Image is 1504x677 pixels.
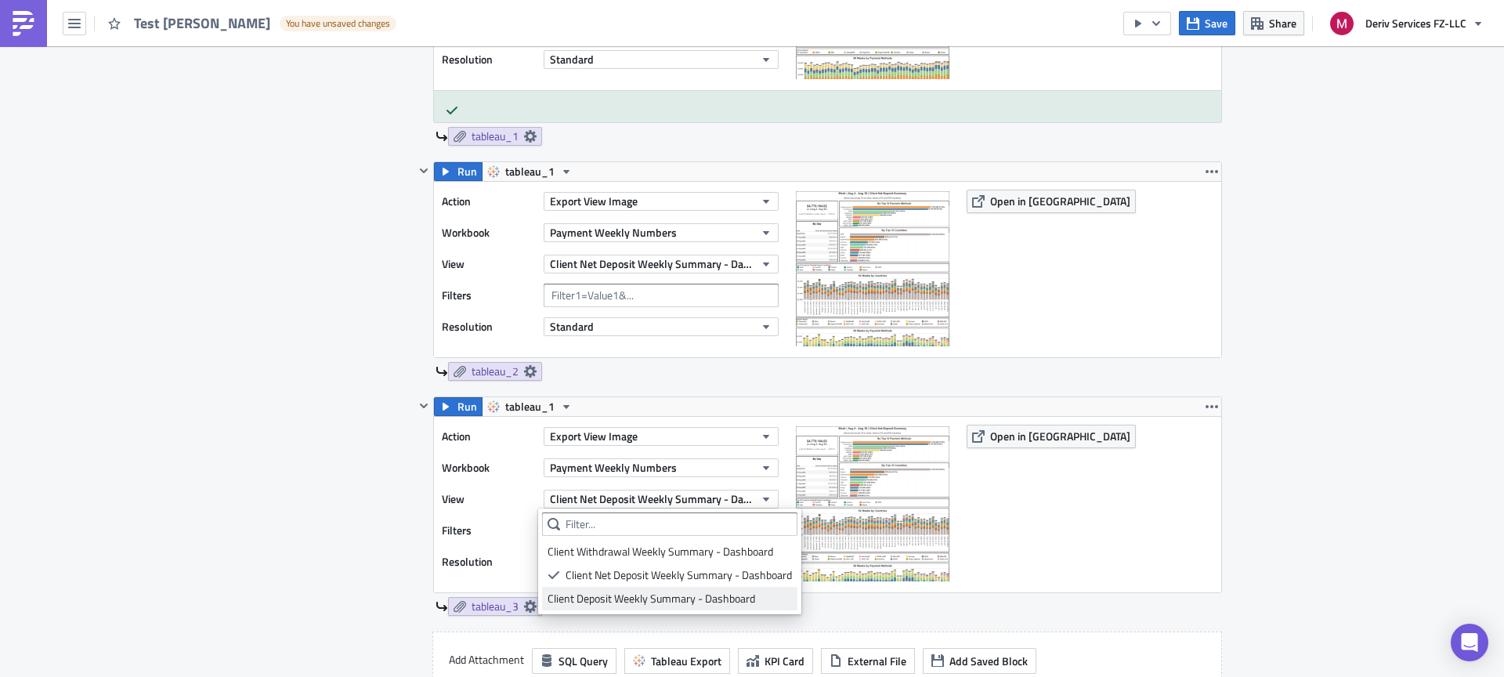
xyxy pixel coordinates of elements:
img: View Image [794,190,951,346]
span: Tableau Export [651,653,721,669]
button: SQL Query [532,648,616,674]
label: Add Attachment [449,648,524,672]
button: KPI Card [738,648,813,674]
body: Rich Text Area. Press ALT-0 for help. [6,6,748,19]
span: Export View Image [550,193,638,209]
button: Hide content [414,161,433,180]
span: Client Net Deposit Weekly Summary - Dashboard [550,491,754,507]
span: You have unsaved changes [286,17,390,30]
button: Run [434,162,483,181]
button: Standard [544,317,779,336]
label: Filters [442,284,536,307]
button: Save [1179,11,1235,35]
span: External File [848,653,906,669]
label: Action [442,425,536,448]
button: tableau_1 [482,397,578,416]
button: Payment Weekly Numbers [544,458,779,477]
img: View Image [794,425,951,581]
button: Open in [GEOGRAPHIC_DATA] [967,425,1136,448]
button: Client Net Deposit Weekly Summary - Dashboard [544,490,779,509]
div: Open Intercom Messenger [1451,624,1488,661]
button: Payment Weekly Numbers [544,223,779,242]
span: Add Saved Block [949,653,1028,669]
label: Resolution [442,48,536,71]
label: Workbook [442,221,536,244]
span: Payment Weekly Numbers [550,224,677,241]
button: Standard [544,50,779,69]
span: Standard [550,318,594,335]
label: Resolution [442,550,536,574]
img: Avatar [1329,10,1355,37]
label: View [442,487,536,511]
span: tableau_3 [472,599,519,614]
span: tableau_1 [472,129,519,143]
button: Export View Image [544,427,779,446]
label: Action [442,190,536,213]
span: Payment Weekly Numbers [550,459,677,476]
div: Client Withdrawal Weekly Summary - Dashboard [548,544,792,559]
span: Run [457,162,477,181]
span: Open in [GEOGRAPHIC_DATA] [990,428,1130,444]
div: Client Deposit Weekly Summary - Dashboard [548,591,792,606]
span: Run [457,397,477,416]
label: Filters [442,519,536,542]
button: Export View Image [544,192,779,211]
span: Share [1269,15,1296,31]
span: tableau_2 [472,364,519,378]
span: Open in [GEOGRAPHIC_DATA] [990,193,1130,209]
span: Standard [550,51,594,67]
button: Hide content [414,396,433,415]
button: External File [821,648,915,674]
a: tableau_1 [448,127,542,146]
a: tableau_2 [448,362,542,381]
input: Filter1=Value1&... [544,284,779,307]
span: Save [1205,15,1227,31]
button: Share [1243,11,1304,35]
span: SQL Query [559,653,608,669]
span: KPI Card [765,653,804,669]
label: Workbook [442,456,536,480]
label: Resolution [442,315,536,338]
span: Client Net Deposit Weekly Summary - Dashboard [550,255,754,272]
button: Add Saved Block [923,648,1036,674]
button: Tableau Export [624,648,730,674]
button: Client Net Deposit Weekly Summary - Dashboard [544,255,779,273]
span: Deriv Services FZ-LLC [1365,15,1466,31]
span: Test [PERSON_NAME] [134,13,272,34]
span: Export View Image [550,428,638,444]
button: tableau_1 [482,162,578,181]
label: View [442,252,536,276]
span: tableau_1 [505,397,555,416]
div: Client Net Deposit Weekly Summary - Dashboard [566,567,792,583]
input: Filter... [542,512,797,536]
button: Open in [GEOGRAPHIC_DATA] [967,190,1136,213]
a: tableau_3 [448,597,542,616]
img: PushMetrics [11,11,36,36]
button: Deriv Services FZ-LLC [1321,6,1492,41]
span: tableau_1 [505,162,555,181]
button: Run [434,397,483,416]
